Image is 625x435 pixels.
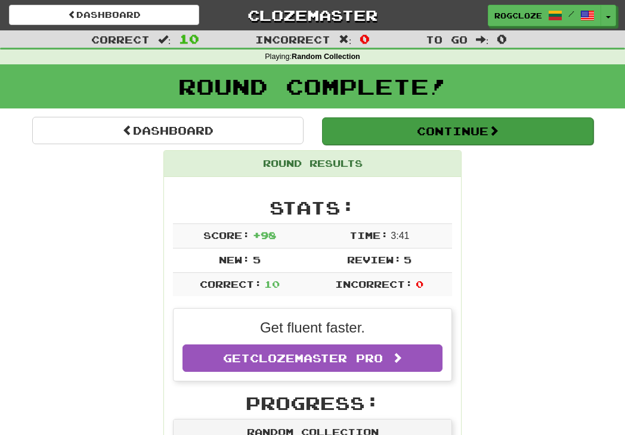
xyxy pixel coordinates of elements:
[497,32,507,46] span: 0
[347,254,401,265] span: Review:
[391,231,409,241] span: 3 : 41
[360,32,370,46] span: 0
[91,33,150,45] span: Correct
[182,344,443,372] a: GetClozemaster Pro
[335,278,413,290] span: Incorrect:
[494,10,542,21] span: rogcloze
[488,5,601,26] a: rogcloze /
[250,352,383,365] span: Clozemaster Pro
[32,117,304,144] a: Dashboard
[568,10,574,18] span: /
[476,35,489,45] span: :
[349,229,388,241] span: Time:
[182,318,443,338] p: Get fluent faster.
[426,33,468,45] span: To go
[292,52,360,61] strong: Random Collection
[322,117,593,145] button: Continue
[219,254,250,265] span: New:
[164,151,461,177] div: Round Results
[203,229,250,241] span: Score:
[158,35,171,45] span: :
[4,74,621,98] h1: Round Complete!
[264,278,280,290] span: 10
[173,198,452,218] h2: Stats:
[200,278,262,290] span: Correct:
[253,254,261,265] span: 5
[173,393,452,413] h2: Progress:
[217,5,407,26] a: Clozemaster
[253,229,276,241] span: + 98
[255,33,330,45] span: Incorrect
[9,5,199,25] a: Dashboard
[339,35,352,45] span: :
[416,278,423,290] span: 0
[404,254,411,265] span: 5
[179,32,199,46] span: 10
